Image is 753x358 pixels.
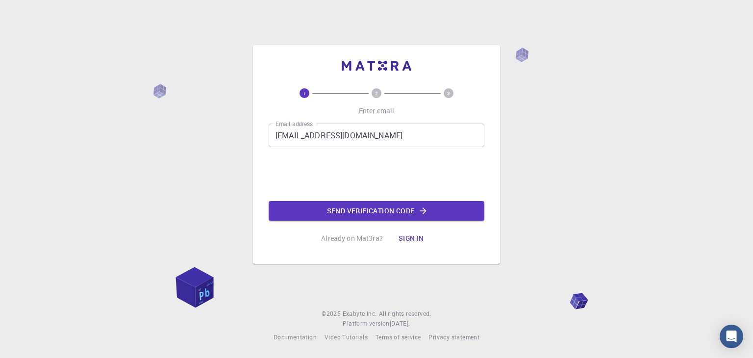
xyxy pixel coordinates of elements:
button: Send verification code [269,201,484,221]
a: Video Tutorials [325,332,368,342]
label: Email address [276,120,313,128]
a: Privacy statement [428,332,479,342]
span: Exabyte Inc. [343,309,377,317]
span: Privacy statement [428,333,479,341]
span: Terms of service [376,333,421,341]
span: Video Tutorials [325,333,368,341]
span: All rights reserved. [379,309,431,319]
iframe: To enrich screen reader interactions, please activate Accessibility in Grammarly extension settings [302,155,451,193]
a: Terms of service [376,332,421,342]
text: 3 [447,90,450,97]
span: Platform version [343,319,389,329]
span: Documentation [274,333,317,341]
button: Sign in [391,229,432,248]
span: © 2025 [322,309,342,319]
a: Exabyte Inc. [343,309,377,319]
text: 1 [303,90,306,97]
p: Enter email [359,106,395,116]
span: [DATE] . [390,319,410,327]
div: Open Intercom Messenger [720,325,743,348]
text: 2 [375,90,378,97]
p: Already on Mat3ra? [321,233,383,243]
a: [DATE]. [390,319,410,329]
a: Documentation [274,332,317,342]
